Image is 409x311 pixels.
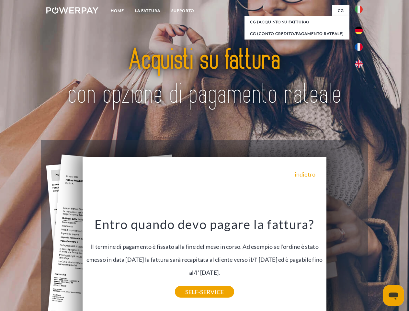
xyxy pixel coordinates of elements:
[175,286,234,298] a: SELF-SERVICE
[295,171,315,177] a: indietro
[130,5,166,17] a: LA FATTURA
[86,216,323,232] h3: Entro quando devo pagare la fattura?
[355,6,363,13] img: it
[355,60,363,68] img: en
[332,5,349,17] a: CG
[46,7,98,14] img: logo-powerpay-white.svg
[62,31,347,124] img: title-powerpay_it.svg
[166,5,200,17] a: Supporto
[244,16,349,28] a: CG (Acquisto su fattura)
[383,285,404,306] iframe: Pulsante per aprire la finestra di messaggistica
[355,27,363,34] img: de
[355,43,363,51] img: fr
[86,216,323,292] div: Il termine di pagamento è fissato alla fine del mese in corso. Ad esempio se l'ordine è stato eme...
[105,5,130,17] a: Home
[244,28,349,40] a: CG (Conto Credito/Pagamento rateale)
